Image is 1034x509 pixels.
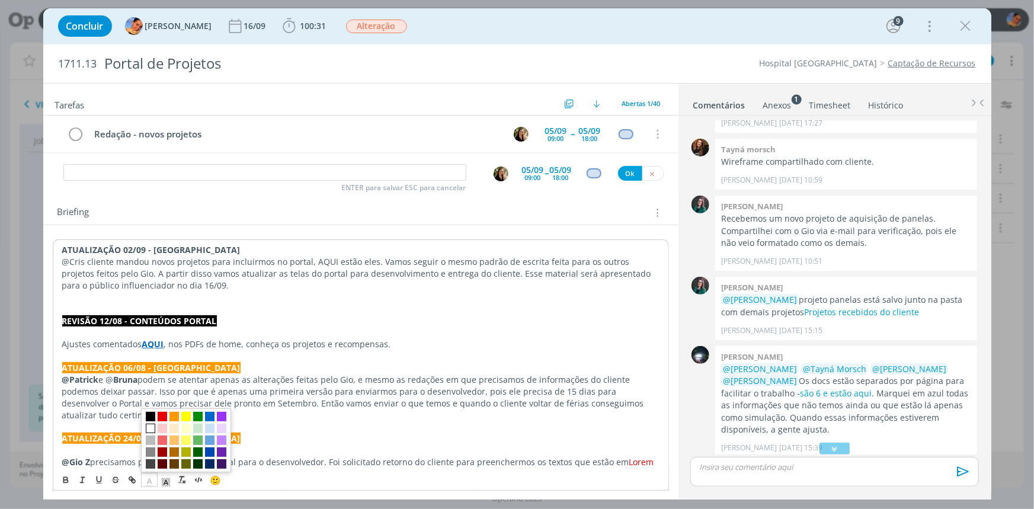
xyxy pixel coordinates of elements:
strong: ATUALIZAÇÃO 06/08 - [GEOGRAPHIC_DATA] [62,362,241,373]
span: @[PERSON_NAME] [872,363,946,374]
img: arrow-down.svg [593,100,600,107]
strong: ATUALIZAÇÃO 02/09 - [GEOGRAPHIC_DATA] [62,244,241,255]
span: @Tayná Morsch [803,363,866,374]
a: Projetos recebidos do cliente [804,306,919,318]
span: -- [545,167,549,178]
strong: ATUALIZAÇÃO 24/07 - [GEOGRAPHIC_DATA] [62,433,241,444]
b: [PERSON_NAME] [721,351,783,362]
span: Lorem ipsum [62,456,657,479]
span: [DATE] 10:59 [779,175,822,185]
span: Concluir [66,21,104,31]
img: L [125,17,143,35]
b: Tayná morsch [721,144,776,155]
img: T [692,139,709,156]
span: [PERSON_NAME] [145,22,212,30]
span: 1711.13 [59,57,97,71]
span: Abertas 1/40 [622,99,661,108]
p: Os docs estão separados por página para facilitar o trabalho - . Marquei em azul todas as informa... [721,363,971,436]
span: [DATE] 15:39 [779,443,822,453]
img: C [514,127,529,142]
span: Cor de Fundo [158,473,174,488]
strong: @Gio Z [62,456,91,468]
img: R [692,196,709,213]
img: C [494,167,508,181]
p: @Cris cliente mandou novos projetos para incluirmos no portal, AQUI estão eles. Vamos seguir o me... [62,256,660,292]
p: [PERSON_NAME] [721,256,777,267]
p: [PERSON_NAME] [721,443,777,453]
span: [DATE] 17:27 [779,118,822,129]
button: L[PERSON_NAME] [125,17,212,35]
div: 09:00 [525,174,541,181]
div: Anexos [763,100,792,111]
div: 05/09 [579,127,601,135]
span: -- [571,130,575,138]
span: @[PERSON_NAME] [723,375,797,386]
strong: Bruna [114,374,138,385]
a: Captação de Recursos [888,57,976,69]
a: Comentários [693,94,746,111]
span: ENTER para salvar ESC para cancelar [342,183,466,193]
p: Wireframe compartilhado com cliente. [721,156,971,168]
div: 16/09 [244,22,268,30]
div: 18:00 [553,174,569,181]
a: Hospital [GEOGRAPHIC_DATA] [760,57,878,69]
button: C [493,166,509,182]
span: Cor do Texto [141,473,158,488]
span: Tarefas [55,97,85,111]
strong: REVISÃO 12/08 - CONTEÚDOS PORTAL [62,315,217,326]
div: 18:00 [582,135,598,142]
sup: 1 [792,94,802,104]
p: [PERSON_NAME] [721,118,777,129]
p: Ajustes comentados , nos PDFs de home, conheça os projetos e recompensas. [62,338,660,350]
div: dialog [43,8,991,500]
b: [PERSON_NAME] [721,201,783,212]
button: C [513,125,530,143]
a: Histórico [868,94,904,111]
b: [PERSON_NAME] [721,282,783,293]
img: R [692,277,709,294]
span: @[PERSON_NAME] [723,294,797,305]
div: Redação - novos projetos [89,127,503,142]
p: precisamos passar as telas do portal para o desenvolvedor. Foi solicitado retorno do cliente para... [62,456,660,492]
p: Recebemos um novo projeto de aquisição de panelas. Compartilhei com o Gio via e-mail para verific... [721,213,971,249]
span: 100:31 [300,20,326,31]
span: Alteração [346,20,407,33]
a: são 6 e estão aqui [800,388,872,399]
div: 05/09 [522,166,544,174]
strong: @Patrick [62,374,99,385]
button: Ok [618,166,642,181]
span: Briefing [57,205,89,220]
button: 100:31 [280,17,329,36]
p: e @ podem se atentar apenas as alterações feitas pelo Gio, e mesmo as redações em que precisamos ... [62,374,660,421]
span: 🙂 [210,475,222,486]
a: AQUI [142,338,164,350]
p: projeto panelas está salvo junto na pasta com demais projetos [721,294,971,318]
div: 09:00 [548,135,564,142]
span: [DATE] 10:51 [779,256,822,267]
p: [PERSON_NAME] [721,175,777,185]
span: @[PERSON_NAME] [723,363,797,374]
a: Timesheet [809,94,851,111]
button: Alteração [345,19,408,34]
img: G [692,346,709,364]
span: [DATE] 15:15 [779,325,822,336]
button: Concluir [58,15,112,37]
div: 9 [894,16,904,26]
div: 05/09 [545,127,567,135]
p: [PERSON_NAME] [721,325,777,336]
div: 05/09 [550,166,572,174]
div: Portal de Projetos [100,49,589,78]
button: 9 [884,17,903,36]
button: 🙂 [207,473,224,488]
